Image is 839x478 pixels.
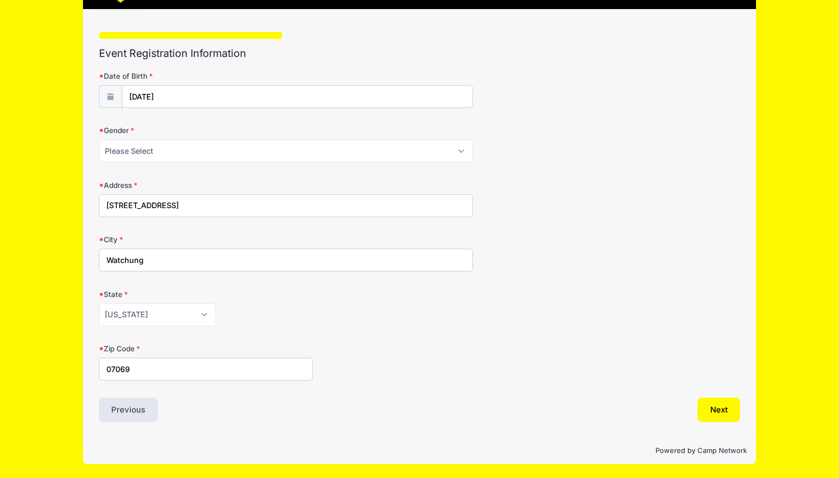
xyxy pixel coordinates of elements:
[99,289,313,300] label: State
[99,125,313,136] label: Gender
[99,180,313,191] label: Address
[92,446,747,456] p: Powered by Camp Network
[99,398,159,422] button: Previous
[99,71,313,81] label: Date of Birth
[99,343,313,354] label: Zip Code
[122,85,473,108] input: mm/dd/yyyy
[99,47,741,60] h2: Event Registration Information
[697,398,741,422] button: Next
[99,234,313,245] label: City
[99,358,313,381] input: xxxxx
